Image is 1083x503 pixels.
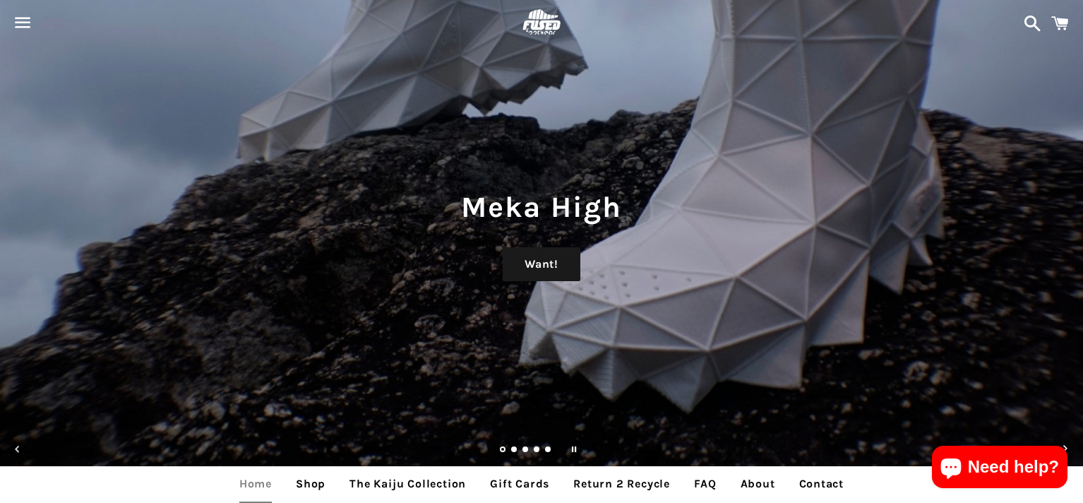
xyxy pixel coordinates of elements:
[522,447,529,454] a: Load slide 3
[563,466,681,502] a: Return 2 Recycle
[229,466,282,502] a: Home
[545,447,552,454] a: Load slide 5
[503,247,580,281] a: Want!
[683,466,726,502] a: FAQ
[285,466,336,502] a: Shop
[511,447,518,454] a: Load slide 2
[479,466,560,502] a: Gift Cards
[730,466,786,502] a: About
[558,434,590,465] button: Pause slideshow
[339,466,477,502] a: The Kaiju Collection
[500,447,507,454] a: Slide 1, current
[534,447,541,454] a: Load slide 4
[789,466,855,502] a: Contact
[1050,434,1081,465] button: Next slide
[14,187,1069,227] h1: Meka High
[2,434,33,465] button: Previous slide
[928,446,1072,492] inbox-online-store-chat: Shopify online store chat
